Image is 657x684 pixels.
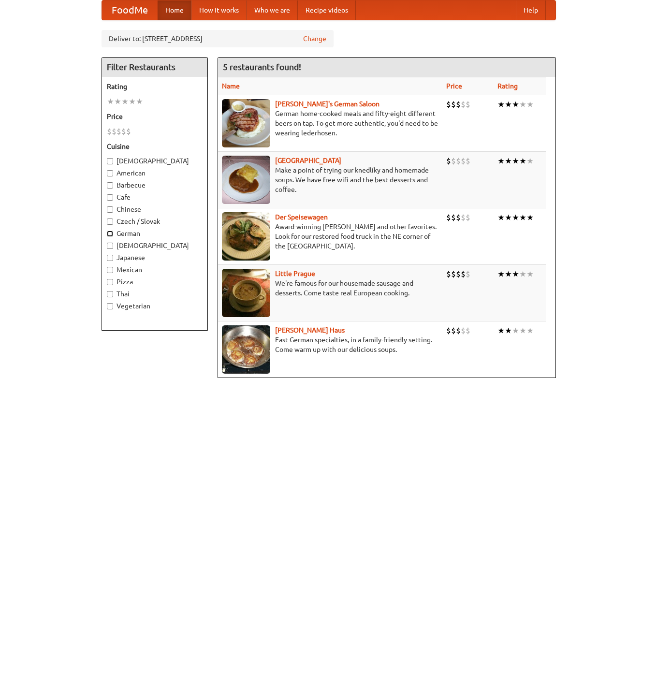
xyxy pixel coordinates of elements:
[497,82,518,90] a: Rating
[222,278,438,298] p: We're famous for our housemade sausage and desserts. Come taste real European cooking.
[451,156,456,166] li: $
[275,326,345,334] a: [PERSON_NAME] Haus
[107,170,113,176] input: American
[222,222,438,251] p: Award-winning [PERSON_NAME] and other favorites. Look for our restored food truck in the NE corne...
[446,99,451,110] li: $
[222,335,438,354] p: East German specialties, in a family-friendly setting. Come warm up with our delicious soups.
[456,156,461,166] li: $
[107,158,113,164] input: [DEMOGRAPHIC_DATA]
[451,325,456,336] li: $
[456,269,461,279] li: $
[107,303,113,309] input: Vegetarian
[505,269,512,279] li: ★
[107,182,113,189] input: Barbecue
[107,279,113,285] input: Pizza
[519,269,526,279] li: ★
[102,58,207,77] h4: Filter Restaurants
[466,156,470,166] li: $
[158,0,191,20] a: Home
[512,99,519,110] li: ★
[107,289,203,299] label: Thai
[107,255,113,261] input: Japanese
[222,156,270,204] img: czechpoint.jpg
[121,96,129,107] li: ★
[129,96,136,107] li: ★
[446,82,462,90] a: Price
[117,126,121,137] li: $
[126,126,131,137] li: $
[107,267,113,273] input: Mexican
[223,62,301,72] ng-pluralize: 5 restaurants found!
[107,301,203,311] label: Vegetarian
[107,192,203,202] label: Cafe
[275,213,328,221] a: Der Speisewagen
[107,112,203,121] h5: Price
[121,126,126,137] li: $
[222,269,270,317] img: littleprague.jpg
[222,99,270,147] img: esthers.jpg
[519,156,526,166] li: ★
[107,206,113,213] input: Chinese
[107,156,203,166] label: [DEMOGRAPHIC_DATA]
[107,82,203,91] h5: Rating
[497,99,505,110] li: ★
[136,96,143,107] li: ★
[446,212,451,223] li: $
[107,243,113,249] input: [DEMOGRAPHIC_DATA]
[112,126,117,137] li: $
[466,269,470,279] li: $
[298,0,356,20] a: Recipe videos
[512,156,519,166] li: ★
[461,212,466,223] li: $
[461,156,466,166] li: $
[107,253,203,262] label: Japanese
[512,269,519,279] li: ★
[107,96,114,107] li: ★
[505,212,512,223] li: ★
[526,325,534,336] li: ★
[107,241,203,250] label: [DEMOGRAPHIC_DATA]
[497,212,505,223] li: ★
[519,325,526,336] li: ★
[275,157,341,164] a: [GEOGRAPHIC_DATA]
[519,212,526,223] li: ★
[519,99,526,110] li: ★
[446,156,451,166] li: $
[505,325,512,336] li: ★
[107,277,203,287] label: Pizza
[247,0,298,20] a: Who we are
[107,231,113,237] input: German
[526,269,534,279] li: ★
[191,0,247,20] a: How it works
[512,212,519,223] li: ★
[451,99,456,110] li: $
[222,109,438,138] p: German home-cooked meals and fifty-eight different beers on tap. To get more authentic, you'd nee...
[461,269,466,279] li: $
[461,99,466,110] li: $
[107,194,113,201] input: Cafe
[512,325,519,336] li: ★
[526,99,534,110] li: ★
[107,229,203,238] label: German
[275,270,315,277] a: Little Prague
[461,325,466,336] li: $
[497,156,505,166] li: ★
[107,142,203,151] h5: Cuisine
[107,204,203,214] label: Chinese
[505,99,512,110] li: ★
[102,0,158,20] a: FoodMe
[497,269,505,279] li: ★
[451,269,456,279] li: $
[456,325,461,336] li: $
[446,325,451,336] li: $
[275,100,380,108] a: [PERSON_NAME]'s German Saloon
[114,96,121,107] li: ★
[107,168,203,178] label: American
[107,217,203,226] label: Czech / Slovak
[102,30,334,47] div: Deliver to: [STREET_ADDRESS]
[107,218,113,225] input: Czech / Slovak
